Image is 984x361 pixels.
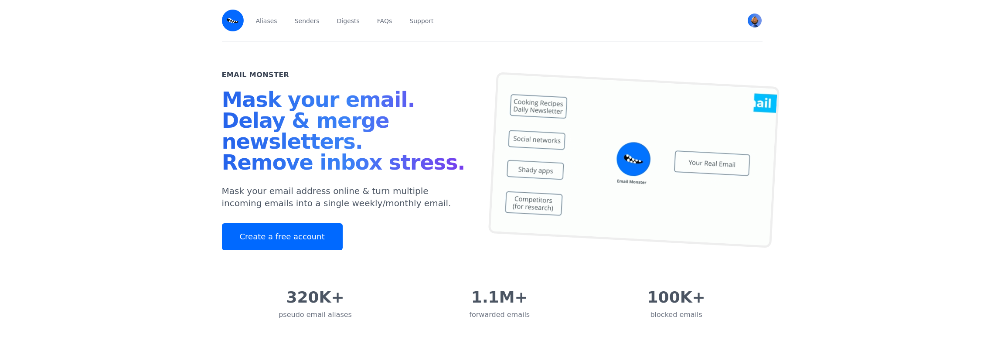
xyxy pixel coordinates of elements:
[747,13,763,28] button: User menu
[469,289,530,306] div: 1.1M+
[279,310,352,320] div: pseudo email aliases
[222,185,471,209] p: Mask your email address online & turn multiple incoming emails into a single weekly/monthly email.
[488,72,779,248] img: temp mail, free temporary mail, Temporary Email
[469,310,530,320] div: forwarded emails
[222,10,244,31] img: Email Monster
[647,310,705,320] div: blocked emails
[748,14,762,27] img: Bob's Avatar
[222,223,343,250] a: Create a free account
[222,89,471,176] h1: Mask your email. Delay & merge newsletters. Remove inbox stress.
[279,289,352,306] div: 320K+
[222,70,289,80] h2: Email Monster
[647,289,705,306] div: 100K+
